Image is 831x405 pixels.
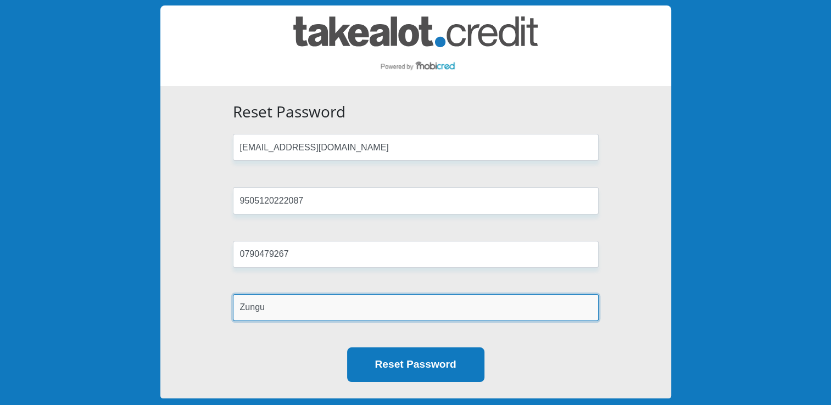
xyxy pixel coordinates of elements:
input: Cellphone Number [233,241,599,268]
button: Reset Password [347,347,484,382]
input: Email [233,134,599,161]
input: Surname [233,294,599,321]
input: ID Number [233,187,599,214]
h3: Reset Password [233,103,599,121]
img: takealot_credit logo [293,16,538,75]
